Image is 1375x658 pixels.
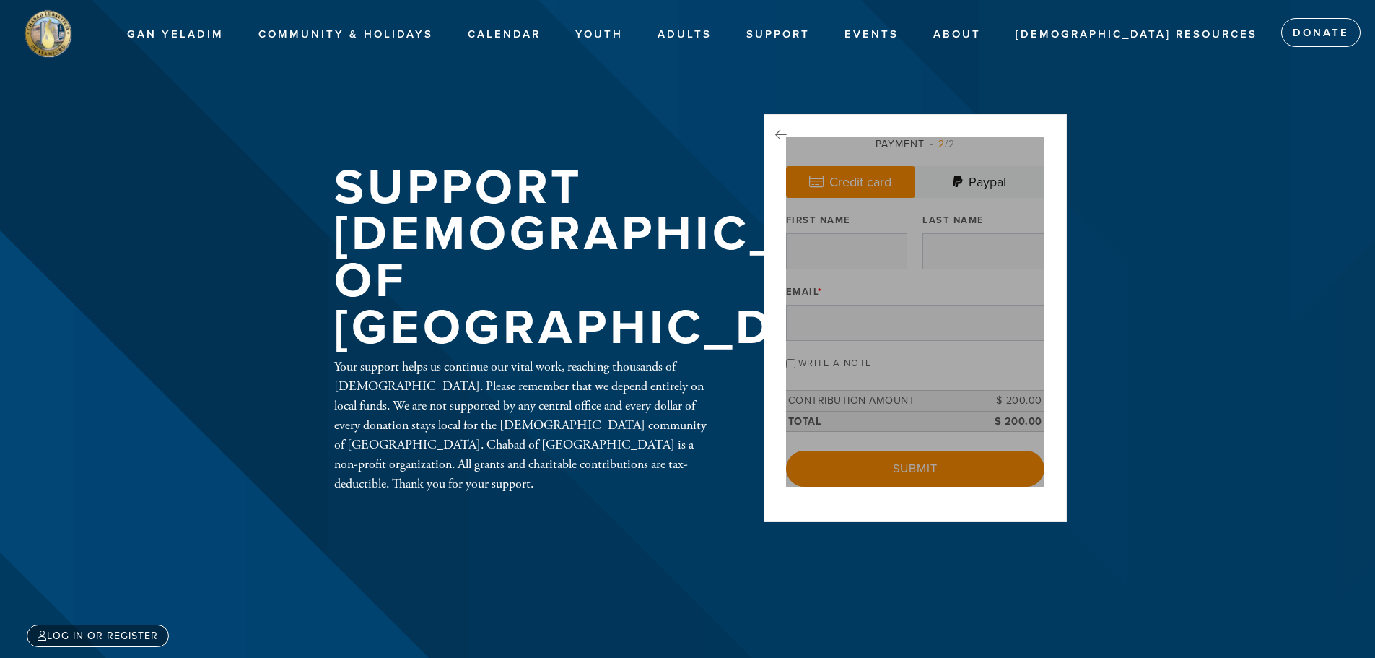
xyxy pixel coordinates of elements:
a: Events [834,21,909,48]
a: Support [735,21,821,48]
div: Your support helps us continue our vital work, reaching thousands of [DEMOGRAPHIC_DATA]. Please r... [334,357,717,493]
a: [DEMOGRAPHIC_DATA] Resources [1005,21,1268,48]
h1: Support [DEMOGRAPHIC_DATA] of [GEOGRAPHIC_DATA] [334,165,938,351]
img: stamford%20logo.png [22,7,74,59]
a: About [922,21,992,48]
a: Youth [564,21,634,48]
a: Community & Holidays [248,21,444,48]
a: Log in or register [27,625,169,647]
a: Calendar [457,21,551,48]
a: Adults [647,21,723,48]
a: Donate [1281,18,1361,47]
a: Gan Yeladim [116,21,235,48]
